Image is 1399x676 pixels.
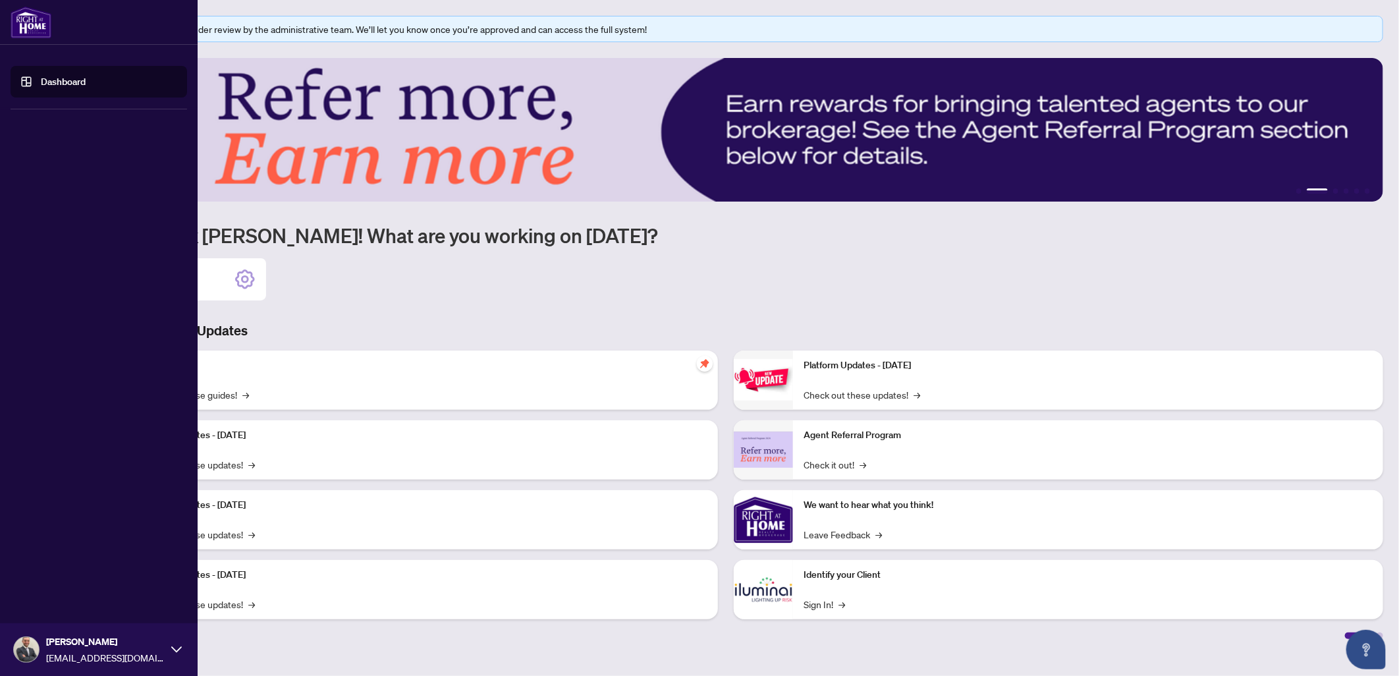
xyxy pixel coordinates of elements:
span: pushpin [697,356,713,372]
img: Agent Referral Program [734,432,793,468]
p: We want to hear what you think! [804,498,1373,513]
button: 3 [1333,188,1338,194]
button: 6 [1365,188,1370,194]
p: Identify your Client [804,568,1373,582]
img: Slide 1 [69,58,1383,202]
img: Profile Icon [14,637,39,662]
p: Platform Updates - [DATE] [138,428,707,443]
span: → [860,457,866,472]
a: Check it out!→ [804,457,866,472]
span: [PERSON_NAME] [46,634,165,649]
span: → [875,527,882,542]
span: → [248,527,255,542]
button: Open asap [1346,630,1386,669]
a: Leave Feedback→ [804,527,882,542]
span: → [248,597,255,611]
span: → [914,387,920,402]
p: Platform Updates - [DATE] [138,498,707,513]
p: Agent Referral Program [804,428,1373,443]
p: Platform Updates - [DATE] [804,358,1373,373]
span: → [242,387,249,402]
img: We want to hear what you think! [734,490,793,549]
div: Your profile is currently under review by the administrative team. We’ll let you know once you’re... [92,22,1375,36]
span: → [838,597,845,611]
button: 4 [1344,188,1349,194]
button: 5 [1354,188,1359,194]
p: Self-Help [138,358,707,373]
a: Dashboard [41,76,86,88]
img: logo [11,7,51,38]
p: Platform Updates - [DATE] [138,568,707,582]
button: 1 [1296,188,1302,194]
img: Platform Updates - June 23, 2025 [734,359,793,401]
span: [EMAIL_ADDRESS][DOMAIN_NAME] [46,650,165,665]
span: → [248,457,255,472]
img: Identify your Client [734,560,793,619]
button: 2 [1307,188,1328,194]
h3: Brokerage & Industry Updates [69,322,1383,340]
a: Sign In!→ [804,597,845,611]
a: Check out these updates!→ [804,387,920,402]
h1: Welcome back [PERSON_NAME]! What are you working on [DATE]? [69,223,1383,248]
